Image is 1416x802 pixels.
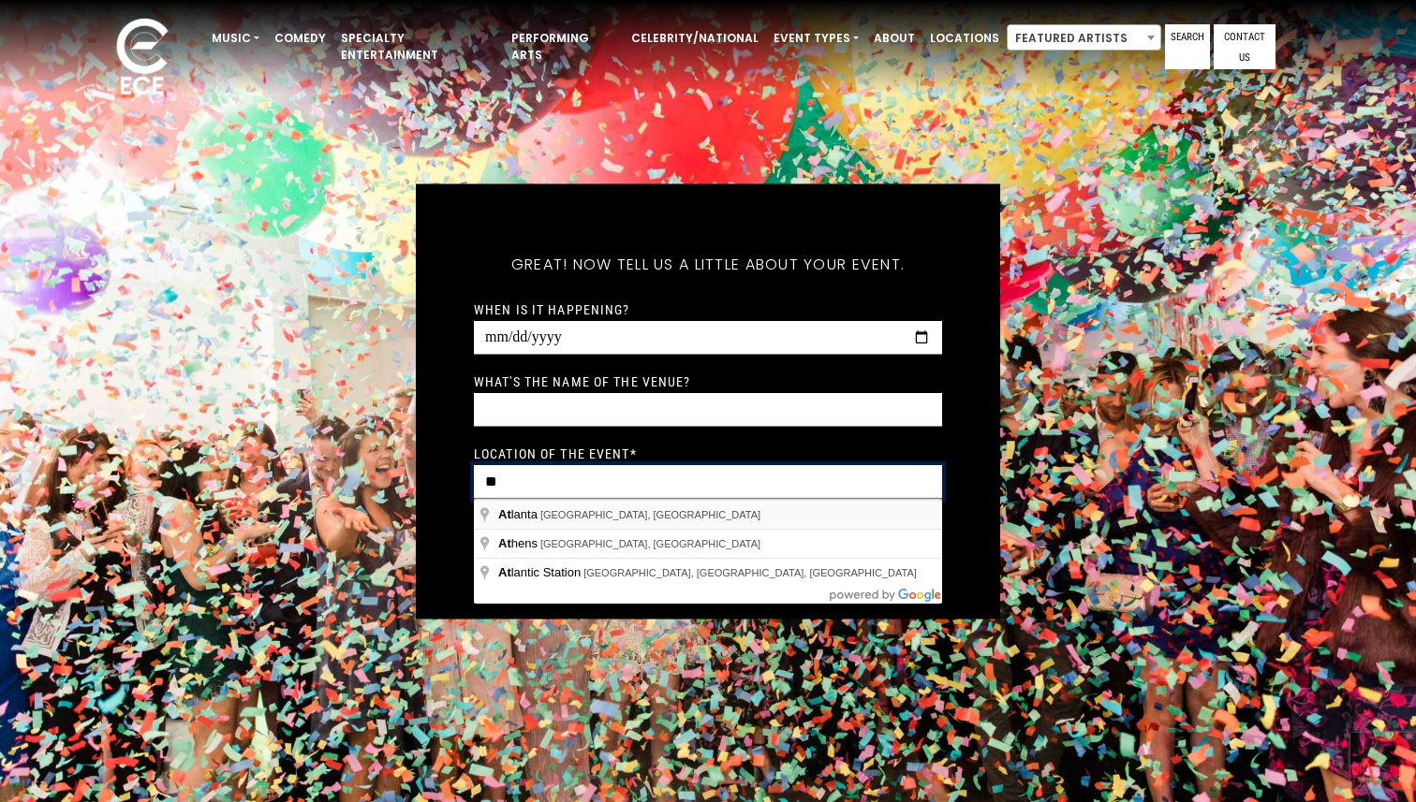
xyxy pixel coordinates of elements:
a: Music [204,22,267,54]
a: Celebrity/National [624,22,766,54]
a: Contact Us [1214,24,1276,69]
a: Performing Arts [504,22,624,71]
a: Comedy [267,22,333,54]
a: About [866,22,922,54]
span: [GEOGRAPHIC_DATA], [GEOGRAPHIC_DATA] [540,538,760,549]
span: [GEOGRAPHIC_DATA], [GEOGRAPHIC_DATA], [GEOGRAPHIC_DATA] [583,567,917,578]
a: Event Types [766,22,866,54]
h5: Great! Now tell us a little about your event. [474,230,942,298]
span: Featured Artists [1008,25,1160,51]
span: At [498,507,511,521]
label: Location of the event [474,445,637,461]
span: Featured Artists [1007,24,1161,51]
span: hens [498,536,540,550]
a: Locations [922,22,1007,54]
span: At [498,536,511,550]
img: ece_new_logo_whitev2-1.png [96,13,189,104]
span: [GEOGRAPHIC_DATA], [GEOGRAPHIC_DATA] [540,509,760,520]
span: lantic Station [498,565,583,579]
span: lanta [498,507,540,521]
a: Search [1165,24,1210,69]
label: When is it happening? [474,300,630,317]
label: What's the name of the venue? [474,372,690,389]
span: At [498,565,511,579]
a: Specialty Entertainment [333,22,504,71]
